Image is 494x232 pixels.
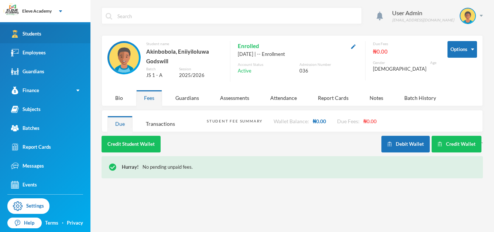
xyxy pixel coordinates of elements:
[4,4,19,19] img: logo
[381,136,430,152] button: Debit Wallet
[430,60,436,65] div: Age
[238,62,296,67] div: Account Status
[238,67,251,75] span: Active
[11,49,46,57] div: Employees
[299,62,358,67] div: Admission Number
[373,65,426,73] div: [DEMOGRAPHIC_DATA]
[373,41,436,47] div: Due Fees
[397,90,444,106] div: Batch History
[109,164,116,171] img: !
[146,47,223,66] div: Akinbobola, Eniiyiloluwa Godswill
[207,118,263,124] div: Student Fee Summary
[263,90,305,106] div: Attendance
[146,72,174,79] div: JS 1 - A
[179,66,222,72] div: Session
[122,164,476,171] div: No pending unpaid fees.
[362,90,391,106] div: Notes
[373,60,426,65] div: Gender
[11,143,51,151] div: Report Cards
[45,219,58,227] a: Terms
[117,8,358,24] input: Search
[122,164,139,170] span: Hurray!
[107,90,131,106] div: Bio
[107,116,133,132] div: Due
[136,90,162,106] div: Fees
[106,13,112,20] img: search
[238,51,358,58] div: [DATE] | -- Enrollment
[67,219,83,227] a: Privacy
[299,67,358,75] div: 036
[349,42,358,50] button: Edit
[11,68,44,75] div: Guardians
[168,90,207,106] div: Guardians
[363,118,377,124] span: ₦0.00
[7,198,49,214] a: Settings
[373,47,436,56] div: ₦0.00
[102,136,161,152] button: Credit Student Wallet
[392,17,454,23] div: [EMAIL_ADDRESS][DOMAIN_NAME]
[179,72,222,79] div: 2025/2026
[238,41,259,51] span: Enrolled
[11,181,37,189] div: Events
[11,87,39,94] div: Finance
[11,30,41,38] div: Students
[432,136,481,152] button: Credit Wallet
[11,124,40,132] div: Batches
[7,218,42,229] a: Help
[381,136,483,152] div: `
[109,43,139,73] img: STUDENT
[337,118,360,124] span: Due Fees:
[310,90,356,106] div: Report Cards
[313,118,326,124] span: ₦0.00
[212,90,257,106] div: Assessments
[11,162,44,170] div: Messages
[146,66,174,72] div: Batch
[274,118,309,124] span: Wallet Balance:
[11,105,41,113] div: Subjects
[22,8,52,14] div: Eleve Academy
[138,116,183,132] div: Transactions
[392,9,454,17] div: User Admin
[447,41,477,58] button: Options
[460,9,475,23] img: STUDENT
[146,41,223,47] div: Student name
[62,219,64,227] div: ·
